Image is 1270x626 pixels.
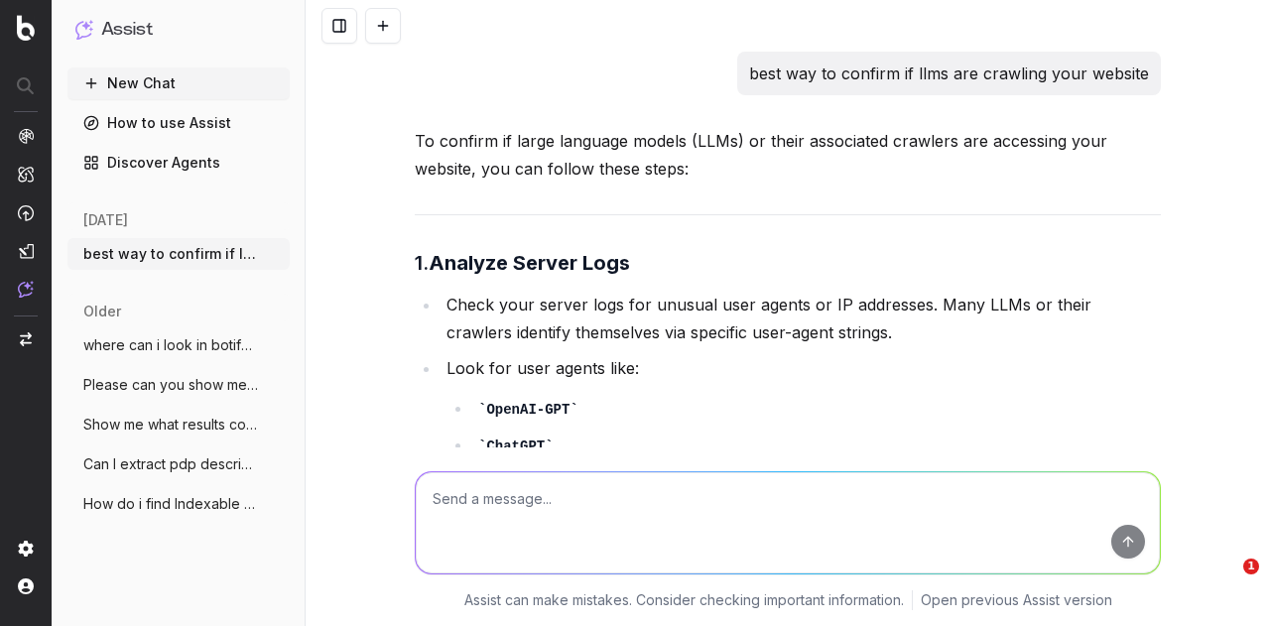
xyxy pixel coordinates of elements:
[83,454,258,474] span: Can I extract pdp description from botif
[1243,559,1259,574] span: 1
[1203,559,1250,606] iframe: Intercom live chat
[478,402,578,418] code: OpenAI-GPT
[441,354,1161,531] li: Look for user agents like:
[18,243,34,259] img: Studio
[67,329,290,361] button: where can i look in botify to see when g
[83,302,121,321] span: older
[441,291,1161,346] li: Check your server logs for unusual user agents or IP addresses. Many LLMs or their crawlers ident...
[18,166,34,183] img: Intelligence
[67,107,290,139] a: How to use Assist
[67,409,290,440] button: Show me what results come up in Chat GPT
[67,238,290,270] button: best way to confirm if llms are crawling
[83,210,128,230] span: [DATE]
[18,541,34,557] img: Setting
[67,488,290,520] button: How do i find Indexable Pages with only
[921,590,1112,610] a: Open previous Assist version
[75,16,282,44] button: Assist
[464,590,904,610] p: Assist can make mistakes. Consider checking important information.
[20,332,32,346] img: Switch project
[67,147,290,179] a: Discover Agents
[83,415,258,435] span: Show me what results come up in Chat GPT
[18,204,34,221] img: Activation
[18,281,34,298] img: Assist
[83,494,258,514] span: How do i find Indexable Pages with only
[415,247,1161,279] h3: 1.
[429,251,630,275] strong: Analyze Server Logs
[67,67,290,99] button: New Chat
[749,60,1149,87] p: best way to confirm if llms are crawling your website
[415,127,1161,183] p: To confirm if large language models (LLMs) or their associated crawlers are accessing your websit...
[83,335,258,355] span: where can i look in botify to see when g
[67,369,290,401] button: Please can you show me which report i ca
[67,448,290,480] button: Can I extract pdp description from botif
[83,244,258,264] span: best way to confirm if llms are crawling
[75,20,93,39] img: Assist
[17,15,35,41] img: Botify logo
[18,128,34,144] img: Analytics
[83,375,258,395] span: Please can you show me which report i ca
[478,438,554,454] code: ChatGPT
[18,578,34,594] img: My account
[101,16,153,44] h1: Assist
